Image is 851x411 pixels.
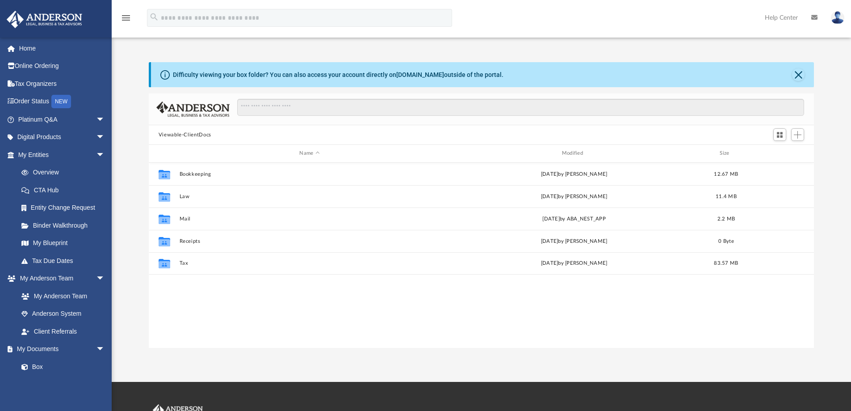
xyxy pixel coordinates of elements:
a: My Anderson Team [13,287,109,305]
a: Tax Due Dates [13,252,118,270]
div: [DATE] by [PERSON_NAME] [444,237,704,245]
span: arrow_drop_down [96,110,114,129]
div: Name [179,149,440,157]
span: arrow_drop_down [96,146,114,164]
a: Anderson System [13,305,114,323]
a: Client Referrals [13,322,114,340]
a: Tax Organizers [6,75,118,93]
span: 83.57 MB [714,261,738,266]
a: Box [13,358,109,376]
span: 0 Byte [718,238,734,243]
div: [DATE] by [PERSON_NAME] [444,192,704,200]
a: Entity Change Request [13,199,118,217]
div: NEW [51,95,71,108]
a: Meeting Minutes [13,376,114,394]
a: Binder Walkthrough [13,216,118,234]
button: Viewable-ClientDocs [159,131,211,139]
div: id [748,149,810,157]
img: Anderson Advisors Platinum Portal [4,11,85,28]
i: search [149,12,159,22]
a: Home [6,39,118,57]
span: 2.2 MB [717,216,735,221]
a: Overview [13,164,118,182]
a: menu [121,17,131,23]
div: Size [708,149,744,157]
a: Order StatusNEW [6,93,118,111]
button: Tax [179,260,440,266]
div: Difficulty viewing your box folder? You can also access your account directly on outside of the p... [173,70,503,80]
div: [DATE] by [PERSON_NAME] [444,170,704,178]
a: [DOMAIN_NAME] [396,71,444,78]
a: CTA Hub [13,181,118,199]
i: menu [121,13,131,23]
div: Modified [444,149,704,157]
span: arrow_drop_down [96,340,114,359]
a: My Entitiesarrow_drop_down [6,146,118,164]
img: User Pic [831,11,844,24]
span: arrow_drop_down [96,270,114,288]
a: My Blueprint [13,234,114,252]
a: Platinum Q&Aarrow_drop_down [6,110,118,128]
button: Switch to Grid View [773,128,787,141]
button: Add [791,128,805,141]
button: Close [792,68,805,81]
div: id [153,149,175,157]
input: Search files and folders [237,99,804,116]
a: Digital Productsarrow_drop_down [6,128,118,146]
div: [DATE] by ABA_NEST_APP [444,215,704,223]
span: 12.67 MB [714,171,738,176]
button: Law [179,194,440,199]
div: [DATE] by [PERSON_NAME] [444,259,704,267]
a: Online Ordering [6,57,118,75]
button: Bookkeeping [179,171,440,177]
a: My Anderson Teamarrow_drop_down [6,270,114,288]
button: Mail [179,216,440,222]
span: arrow_drop_down [96,128,114,147]
span: 11.4 MB [716,194,737,199]
button: Receipts [179,238,440,244]
div: grid [149,163,814,348]
a: My Documentsarrow_drop_down [6,340,114,358]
